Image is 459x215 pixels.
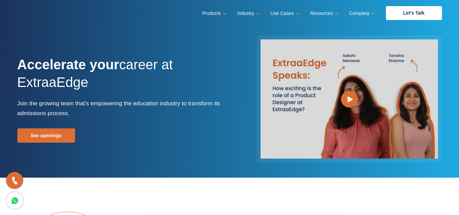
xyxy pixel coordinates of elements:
a: Use Cases [270,8,298,18]
a: Let’s Talk [386,6,442,20]
strong: Accelerate your [17,57,119,72]
a: See openings [17,128,75,143]
h1: career at ExtraaEdge [17,56,225,98]
a: Resources [310,8,337,18]
a: Industry [237,8,259,18]
p: Join the growing team that’s empowering the education industry to transform its admissions process. [17,98,225,118]
a: Company [349,8,374,18]
a: Products [202,8,225,18]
